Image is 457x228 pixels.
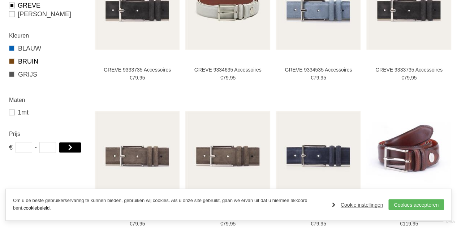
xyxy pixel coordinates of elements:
[132,75,138,81] span: 79
[320,221,326,227] span: 95
[9,1,86,10] a: GREVE
[410,75,411,81] span: ,
[9,10,86,18] a: [PERSON_NAME]
[401,75,404,81] span: €
[220,75,223,81] span: €
[9,57,86,66] a: BRUIN
[185,111,270,196] img: GREVE 9293435 Accessoires
[229,221,230,227] span: ,
[95,111,180,196] img: GREVE 9338935 Accessoires
[388,199,444,210] a: Cookies accepteren
[9,44,86,53] a: BLAUW
[130,221,133,227] span: €
[130,75,133,81] span: €
[276,111,361,196] img: GREVE 9294835 Accessoires
[319,221,320,227] span: ,
[9,70,86,79] a: GRIJS
[314,75,319,81] span: 79
[319,75,320,81] span: ,
[23,205,49,211] a: cookiebeleid
[98,66,176,73] a: GREVE 9333735 Accessoires
[402,221,411,227] span: 119
[229,75,230,81] span: ,
[13,197,325,212] p: Om u de beste gebruikerservaring te kunnen bieden, gebruiken wij cookies. Als u onze site gebruik...
[139,75,145,81] span: 95
[404,75,410,81] span: 79
[223,221,229,227] span: 79
[311,75,314,81] span: €
[138,221,139,227] span: ,
[9,95,86,104] h2: Maten
[230,75,236,81] span: 95
[189,66,267,73] a: GREVE 9334635 Accessoires
[311,221,314,227] span: €
[411,221,413,227] span: ,
[230,221,236,227] span: 95
[9,142,13,153] span: €
[279,66,358,73] a: GREVE 9334535 Accessoires
[223,75,229,81] span: 79
[332,199,383,210] a: Cookie instellingen
[370,66,448,73] a: GREVE 9333735 Accessoires
[132,221,138,227] span: 79
[9,108,86,117] a: 1mt
[9,129,86,138] h2: Prijs
[220,221,223,227] span: €
[138,75,139,81] span: ,
[411,75,417,81] span: 95
[9,31,86,40] h2: Kleuren
[413,221,418,227] span: 95
[314,221,319,227] span: 79
[139,221,145,227] span: 95
[400,221,403,227] span: €
[35,142,37,153] span: -
[320,75,326,81] span: 95
[366,122,451,185] img: GREVE 92988.35-001 Accessoires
